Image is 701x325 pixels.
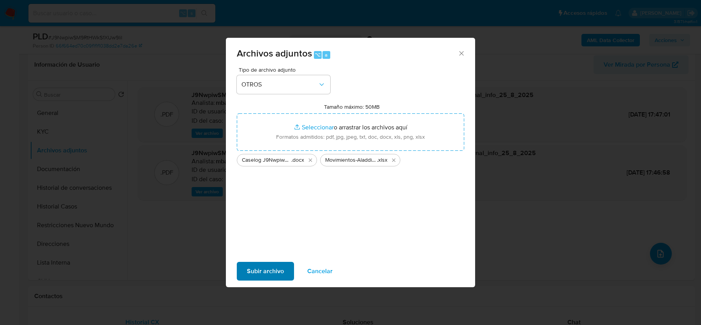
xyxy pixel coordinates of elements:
span: ⌥ [315,51,321,58]
button: Cancelar [297,262,343,281]
span: a [325,51,328,58]
ul: Archivos seleccionados [237,151,464,166]
span: Movimientos-Aladdin-v10_1 J9NwpiwSM9RtHWkS1XUw9lil [325,156,377,164]
span: Archivos adjuntos [237,46,312,60]
span: .docx [291,156,304,164]
span: Tipo de archivo adjunto [239,67,332,72]
button: Subir archivo [237,262,294,281]
span: Subir archivo [247,263,284,280]
button: Eliminar Caselog J9NwpiwSM9RtHWkS1XUw9lil_2025_07_18_08_34_46.docx [306,155,315,165]
span: OTROS [241,81,318,88]
button: OTROS [237,75,330,94]
button: Eliminar Movimientos-Aladdin-v10_1 J9NwpiwSM9RtHWkS1XUw9lil.xlsx [389,155,398,165]
button: Cerrar [458,49,465,57]
span: .xlsx [377,156,387,164]
label: Tamaño máximo: 50MB [324,103,380,110]
span: Cancelar [307,263,333,280]
span: Caselog J9NwpiwSM9RtHWkS1XUw9lil_2025_07_18_08_34_46 [242,156,291,164]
